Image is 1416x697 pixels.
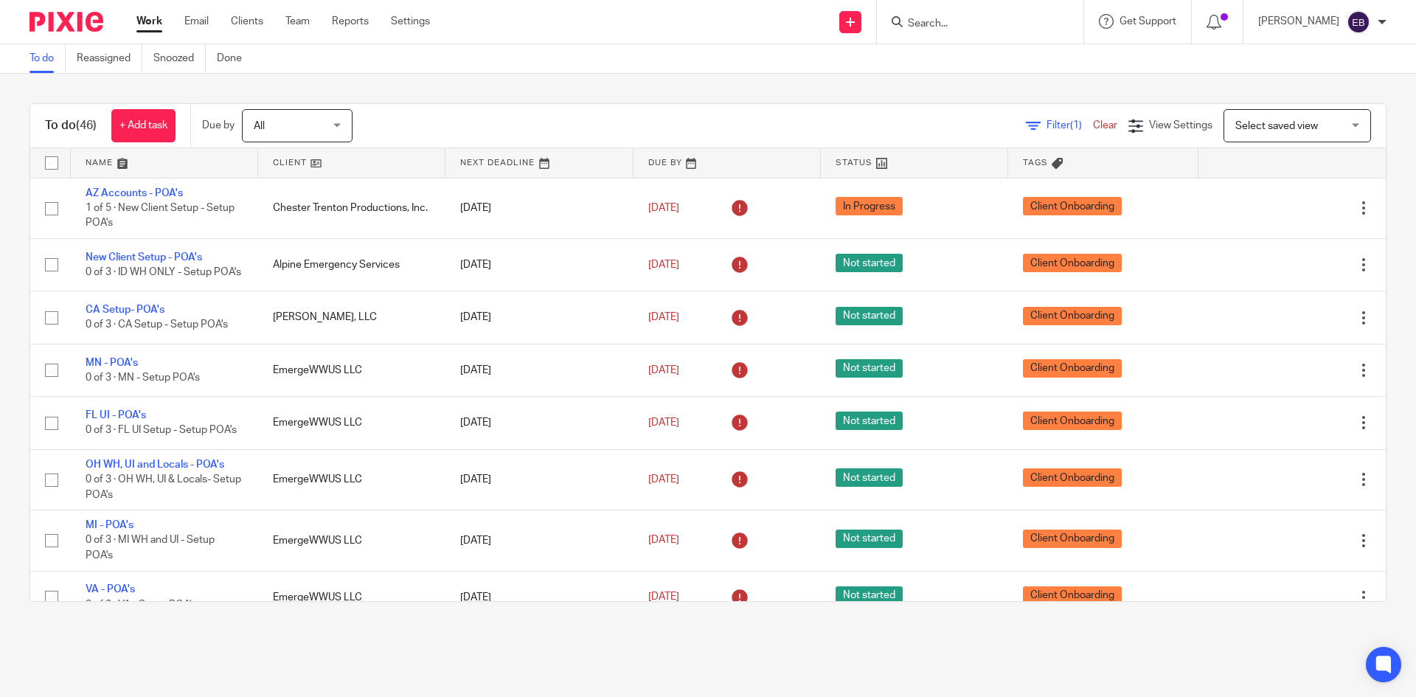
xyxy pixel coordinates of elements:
[202,118,235,133] p: Due by
[1023,412,1122,430] span: Client Onboarding
[836,530,903,548] span: Not started
[258,510,445,571] td: EmergeWWUS LLC
[836,359,903,378] span: Not started
[86,584,135,594] a: VA - POA's
[1023,159,1048,167] span: Tags
[86,460,224,470] a: OH WH, UI and Locals - POA's
[1023,254,1122,272] span: Client Onboarding
[445,344,633,396] td: [DATE]
[1347,10,1370,34] img: svg%3E
[648,474,679,485] span: [DATE]
[445,397,633,449] td: [DATE]
[648,535,679,546] span: [DATE]
[77,44,142,73] a: Reassigned
[906,18,1039,31] input: Search
[258,571,445,623] td: EmergeWWUS LLC
[258,291,445,344] td: [PERSON_NAME], LLC
[86,474,241,500] span: 0 of 3 · OH WH, UI & Locals- Setup POA's
[29,44,66,73] a: To do
[153,44,206,73] a: Snoozed
[648,592,679,603] span: [DATE]
[836,586,903,605] span: Not started
[332,14,369,29] a: Reports
[1258,14,1339,29] p: [PERSON_NAME]
[45,118,97,133] h1: To do
[86,252,202,263] a: New Client Setup - POA's
[1023,468,1122,487] span: Client Onboarding
[258,178,445,238] td: Chester Trenton Productions, Inc.
[648,365,679,375] span: [DATE]
[648,417,679,428] span: [DATE]
[1093,120,1117,131] a: Clear
[86,520,133,530] a: MI - POA's
[836,412,903,430] span: Not started
[86,358,138,368] a: MN - POA's
[86,600,196,610] span: 0 of 3 · VA - Setup POA's
[445,449,633,510] td: [DATE]
[86,426,237,436] span: 0 of 3 · FL UI Setup - Setup POA's
[1023,197,1122,215] span: Client Onboarding
[254,121,265,131] span: All
[445,291,633,344] td: [DATE]
[86,188,183,198] a: AZ Accounts - POA's
[1023,359,1122,378] span: Client Onboarding
[86,267,241,277] span: 0 of 3 · ID WH ONLY - Setup POA's
[836,197,903,215] span: In Progress
[86,410,146,420] a: FL UI - POA's
[1023,586,1122,605] span: Client Onboarding
[258,344,445,396] td: EmergeWWUS LLC
[86,305,164,315] a: CA Setup- POA's
[258,449,445,510] td: EmergeWWUS LLC
[445,510,633,571] td: [DATE]
[217,44,253,73] a: Done
[836,254,903,272] span: Not started
[111,109,176,142] a: + Add task
[1047,120,1093,131] span: Filter
[1023,530,1122,548] span: Client Onboarding
[445,238,633,291] td: [DATE]
[86,320,228,330] span: 0 of 3 · CA Setup - Setup POA's
[86,372,200,383] span: 0 of 3 · MN - Setup POA's
[1149,120,1212,131] span: View Settings
[76,119,97,131] span: (46)
[29,12,103,32] img: Pixie
[648,260,679,270] span: [DATE]
[136,14,162,29] a: Work
[1235,121,1318,131] span: Select saved view
[1120,16,1176,27] span: Get Support
[648,312,679,322] span: [DATE]
[258,238,445,291] td: Alpine Emergency Services
[391,14,430,29] a: Settings
[86,535,215,561] span: 0 of 3 · MI WH and UI - Setup POA's
[648,203,679,213] span: [DATE]
[258,397,445,449] td: EmergeWWUS LLC
[445,178,633,238] td: [DATE]
[1023,307,1122,325] span: Client Onboarding
[836,307,903,325] span: Not started
[86,203,235,229] span: 1 of 5 · New Client Setup - Setup POA's
[285,14,310,29] a: Team
[184,14,209,29] a: Email
[231,14,263,29] a: Clients
[836,468,903,487] span: Not started
[1070,120,1082,131] span: (1)
[445,571,633,623] td: [DATE]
